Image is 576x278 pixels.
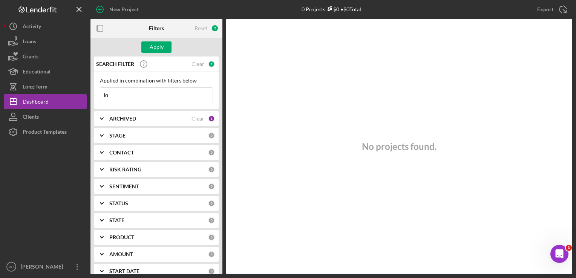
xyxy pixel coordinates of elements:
div: Loans [23,34,36,51]
div: Activity [23,19,41,36]
div: Long-Term [23,79,47,96]
text: KC [9,265,14,269]
div: 0 [208,200,215,207]
div: Apply [150,41,164,53]
button: Activity [4,19,87,34]
div: Educational [23,64,51,81]
button: Long-Term [4,79,87,94]
b: Filters [149,25,164,31]
button: Clients [4,109,87,124]
b: ARCHIVED [109,116,136,122]
b: SENTIMENT [109,183,139,189]
div: Clients [23,109,39,126]
b: RISK RATING [109,166,141,173]
b: STAGE [109,133,126,139]
div: 0 [208,132,215,139]
div: Reset [195,25,207,31]
div: 0 [208,217,215,224]
b: SEARCH FILTER [96,61,134,67]
div: 0 [208,166,215,173]
iframe: Intercom live chat [550,245,568,263]
div: 1 [208,61,215,67]
div: 0 [208,183,215,190]
div: [PERSON_NAME] [19,259,68,276]
button: New Project [90,2,146,17]
div: Product Templates [23,124,67,141]
div: Grants [23,49,38,66]
button: Product Templates [4,124,87,139]
b: STATUS [109,200,128,206]
button: Apply [141,41,172,53]
button: Export [530,2,572,17]
div: Applied in combination with filters below [100,78,213,84]
div: 2 [211,24,219,32]
b: AMOUNT [109,251,133,257]
b: START DATE [109,268,139,274]
div: 0 Projects • $0 Total [302,6,361,12]
div: 0 [208,251,215,258]
div: 0 [208,268,215,275]
button: Loans [4,34,87,49]
span: 1 [566,245,572,251]
b: CONTACT [109,150,134,156]
div: Export [537,2,553,17]
div: 0 [208,234,215,241]
div: 0 [208,149,215,156]
div: Clear [191,116,204,122]
button: Educational [4,64,87,79]
div: New Project [109,2,139,17]
b: STATE [109,217,124,223]
b: PRODUCT [109,234,134,240]
div: $0 [325,6,339,12]
button: Grants [4,49,87,64]
div: 1 [208,115,215,122]
div: Clear [191,61,204,67]
button: Dashboard [4,94,87,109]
button: KC[PERSON_NAME] [4,259,87,274]
h3: No projects found. [362,141,437,152]
div: Dashboard [23,94,49,111]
